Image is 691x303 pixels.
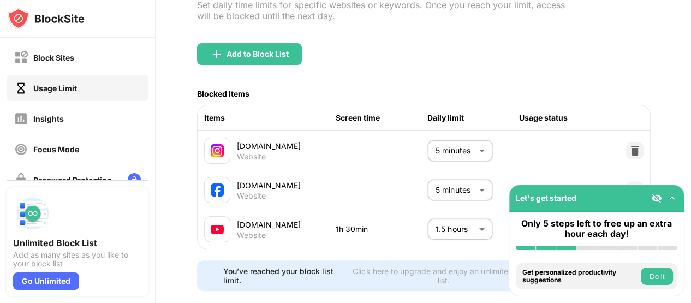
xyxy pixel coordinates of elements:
[237,152,266,162] div: Website
[352,266,535,285] div: Click here to upgrade and enjoy an unlimited block list.
[436,184,475,196] p: 5 minutes
[436,223,475,235] p: 1.5 hours
[516,218,677,239] div: Only 5 steps left to free up an extra hour each day!
[33,53,74,62] div: Block Sites
[519,112,611,124] div: Usage status
[13,237,142,248] div: Unlimited Block List
[211,144,224,157] img: favicons
[13,194,52,233] img: push-block-list.svg
[237,230,266,240] div: Website
[13,272,79,290] div: Go Unlimited
[204,112,336,124] div: Items
[33,84,77,93] div: Usage Limit
[128,173,141,186] img: lock-menu.svg
[666,193,677,204] img: omni-setup-toggle.svg
[641,268,673,285] button: Do it
[33,114,64,123] div: Insights
[336,112,427,124] div: Screen time
[33,145,79,154] div: Focus Mode
[8,8,85,29] img: logo-blocksite.svg
[336,223,427,235] div: 1h 30min
[223,266,345,285] div: You’ve reached your block list limit.
[237,219,336,230] div: [DOMAIN_NAME]
[13,251,142,268] div: Add as many sites as you like to your block list
[14,142,28,156] img: focus-off.svg
[14,51,28,64] img: block-off.svg
[237,191,266,201] div: Website
[33,175,112,185] div: Password Protection
[227,50,289,58] div: Add to Block List
[14,81,28,95] img: time-usage-on.svg
[14,173,28,187] img: password-protection-off.svg
[516,193,576,203] div: Let's get started
[237,180,336,191] div: [DOMAIN_NAME]
[651,193,662,204] img: eye-not-visible.svg
[436,145,475,157] p: 5 minutes
[197,89,249,98] div: Blocked Items
[427,112,519,124] div: Daily limit
[14,112,28,126] img: insights-off.svg
[211,223,224,236] img: favicons
[522,269,638,284] div: Get personalized productivity suggestions
[211,183,224,197] img: favicons
[237,140,336,152] div: [DOMAIN_NAME]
